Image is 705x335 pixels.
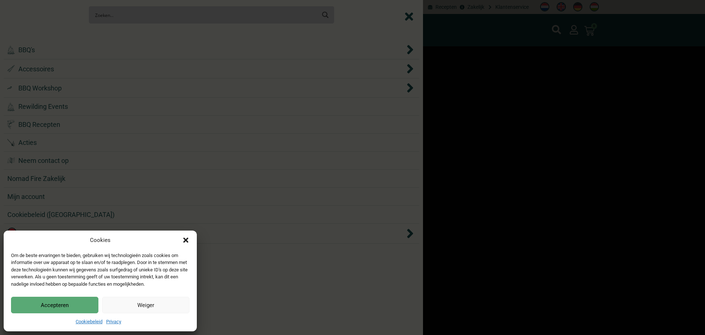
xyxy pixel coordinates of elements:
[11,297,98,313] button: Accepteren
[106,319,121,324] a: Privacy
[76,319,102,324] a: Cookiebeleid
[102,297,189,313] button: Weiger
[182,236,189,244] div: Dialog sluiten
[11,252,189,288] div: Om de beste ervaringen te bieden, gebruiken wij technologieën zoals cookies om informatie over uw...
[90,236,111,245] div: Cookies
